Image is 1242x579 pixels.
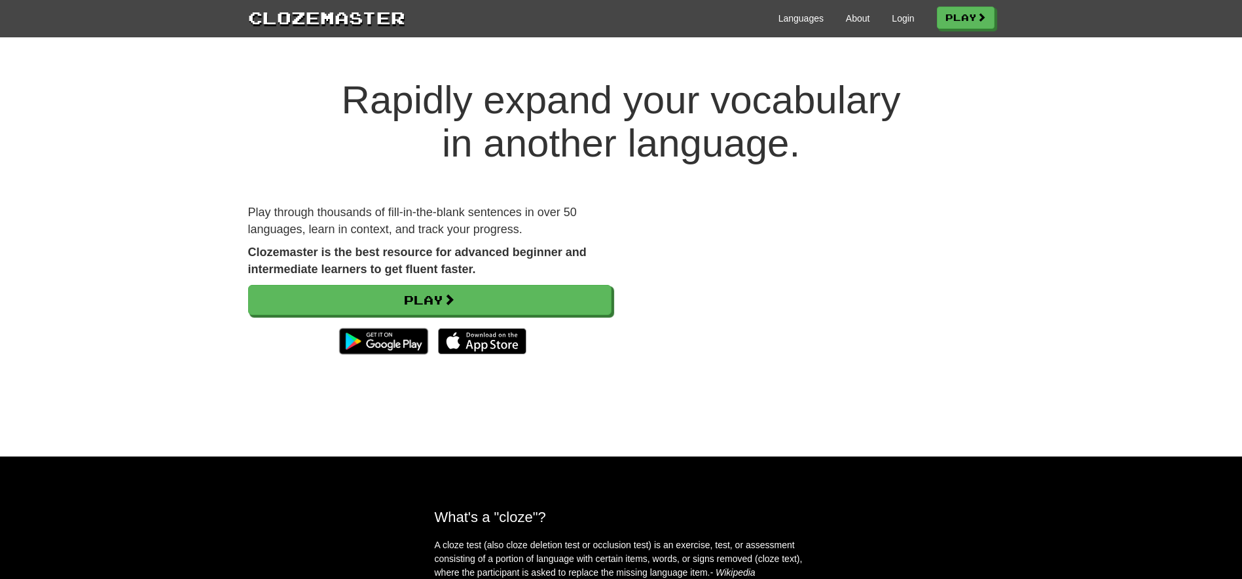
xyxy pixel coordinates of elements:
a: Clozemaster [248,5,405,29]
p: Play through thousands of fill-in-the-blank sentences in over 50 languages, learn in context, and... [248,204,612,238]
strong: Clozemaster is the best resource for advanced beginner and intermediate learners to get fluent fa... [248,246,587,276]
img: Get it on Google Play [333,322,434,361]
a: Play [248,285,612,315]
a: Login [892,12,914,25]
h2: What's a "cloze"? [435,509,808,525]
a: About [846,12,870,25]
em: - Wikipedia [710,567,756,578]
a: Languages [778,12,824,25]
img: Download_on_the_App_Store_Badge_US-UK_135x40-25178aeef6eb6b83b96f5f2d004eda3bffbb37122de64afbaef7... [438,328,526,354]
a: Play [937,7,995,29]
